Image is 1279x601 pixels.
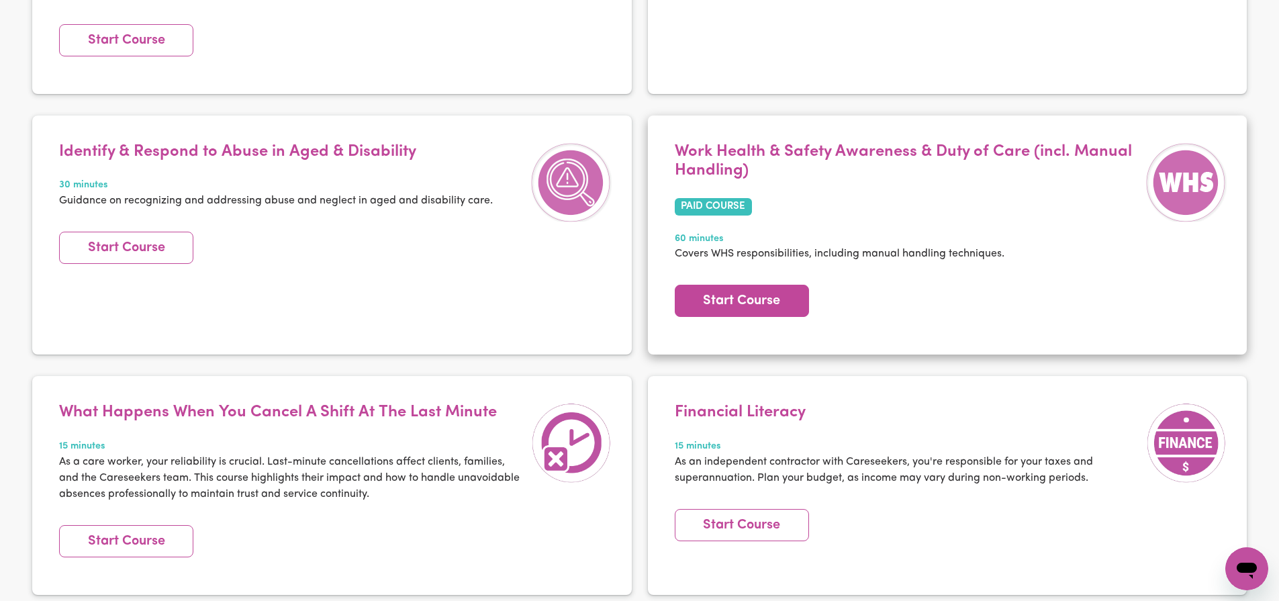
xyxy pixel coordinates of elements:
[675,198,753,216] span: PAID COURSE
[675,142,1140,181] h4: Work Health & Safety Awareness & Duty of Care (incl. Manual Handling)
[675,246,1140,262] p: Covers WHS responsibilities, including manual handling techniques.
[1225,547,1268,590] iframe: Button to launch messaging window
[59,232,193,264] a: Start Course
[675,439,1140,454] span: 15 minutes
[59,178,493,193] span: 30 minutes
[675,509,809,541] a: Start Course
[59,454,524,502] p: As a care worker, your reliability is crucial. Last-minute cancellations affect clients, families...
[675,403,1140,422] h4: Financial Literacy
[59,142,493,162] h4: Identify & Respond to Abuse in Aged & Disability
[59,24,193,56] a: Start Course
[675,285,809,317] a: Start Course
[59,193,493,209] p: Guidance on recognizing and addressing abuse and neglect in aged and disability care.
[675,232,1140,246] span: 60 minutes
[59,439,524,454] span: 15 minutes
[675,454,1140,486] p: As an independent contractor with Careseekers, you're responsible for your taxes and superannuati...
[59,525,193,557] a: Start Course
[59,403,524,422] h4: What Happens When You Cancel A Shift At The Last Minute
